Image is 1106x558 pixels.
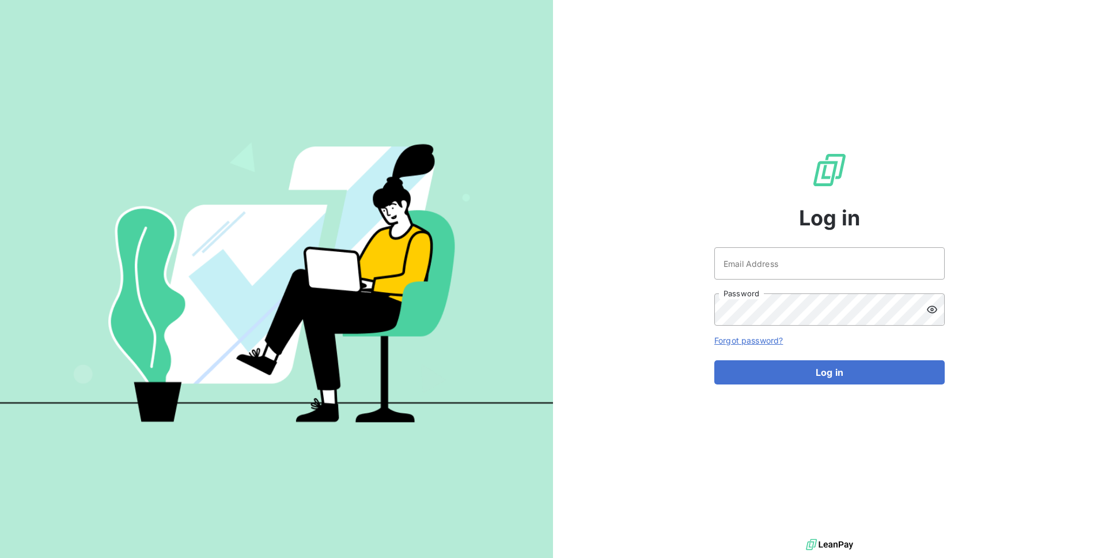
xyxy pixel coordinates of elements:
a: Forgot password? [714,335,783,345]
img: LeanPay Logo [811,152,848,188]
span: Log in [799,202,861,233]
img: logo [806,536,853,553]
input: placeholder [714,247,945,280]
button: Log in [714,360,945,384]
